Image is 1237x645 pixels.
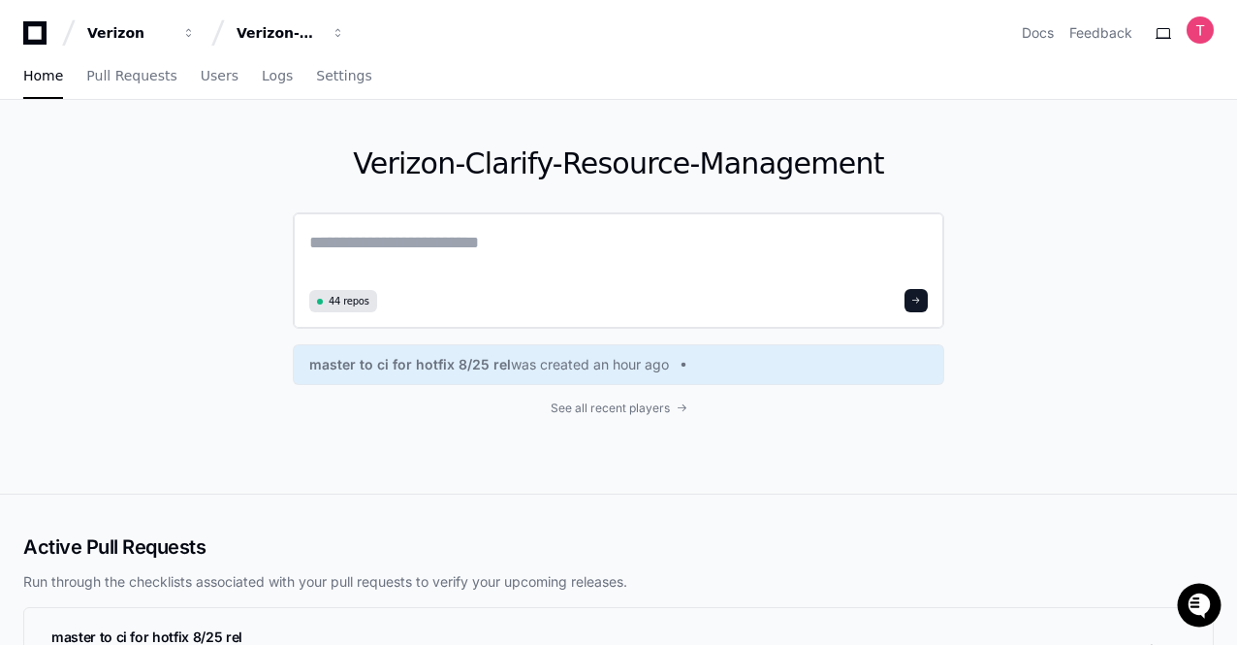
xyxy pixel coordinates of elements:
span: See all recent players [551,401,670,416]
div: Verizon-Clarify-Resource-Management [237,23,320,43]
span: Logs [262,70,293,81]
button: Start new chat [330,150,353,174]
a: master to ci for hotfix 8/25 relwas created an hour ago [309,355,928,374]
h2: Active Pull Requests [23,533,1214,561]
p: Run through the checklists associated with your pull requests to verify your upcoming releases. [23,572,1214,592]
span: was created an hour ago [511,355,669,374]
button: Verizon [79,16,204,50]
span: Home [23,70,63,81]
iframe: Open customer support [1175,581,1227,633]
img: PlayerZero [19,19,58,58]
a: Logs [262,54,293,99]
div: Verizon [87,23,171,43]
button: Feedback [1069,23,1132,43]
a: Home [23,54,63,99]
h1: Verizon-Clarify-Resource-Management [293,146,944,181]
div: We're available if you need us! [66,164,245,179]
span: Pylon [193,204,235,218]
img: ACg8ocJBXhNa7Cy39Q8gvzRUVTFuavxZdkM6kCXjZ9qLpsh2yMcOzQ=s96-c [1187,16,1214,44]
div: Welcome [19,78,353,109]
span: Users [201,70,238,81]
button: Verizon-Clarify-Resource-Management [229,16,353,50]
span: Pull Requests [86,70,176,81]
img: 1736555170064-99ba0984-63c1-480f-8ee9-699278ef63ed [19,145,54,179]
span: master to ci for hotfix 8/25 rel [309,355,511,374]
a: Powered byPylon [137,203,235,218]
span: master to ci for hotfix 8/25 rel [51,629,242,645]
a: Settings [316,54,371,99]
span: Settings [316,70,371,81]
a: Docs [1022,23,1054,43]
span: 44 repos [329,294,369,308]
a: Users [201,54,238,99]
a: See all recent players [293,401,944,416]
a: Pull Requests [86,54,176,99]
div: Start new chat [66,145,318,164]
